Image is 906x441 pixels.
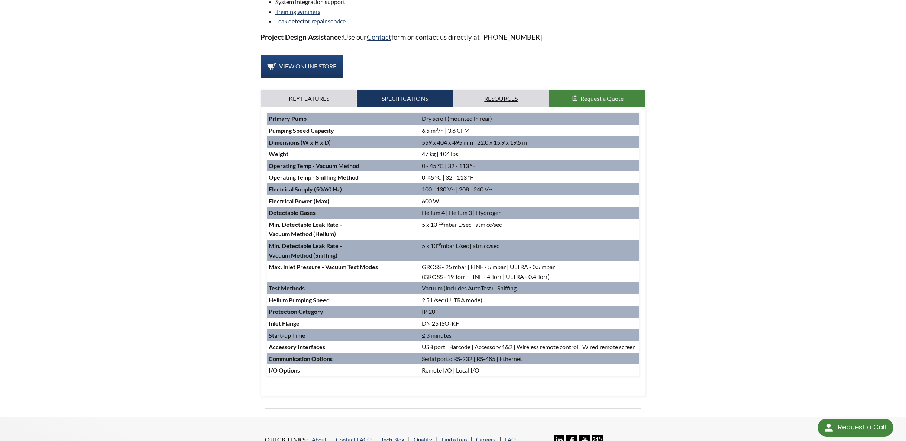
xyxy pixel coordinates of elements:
[261,32,645,43] p: Use our form or contact us directly at [PHONE_NUMBER]
[267,195,420,207] td: Electrical Power (Max)
[267,294,420,306] td: Helium Pumping Speed
[453,90,549,107] a: Resources
[267,341,420,353] td: Accessory Interfaces
[420,240,639,261] td: 5 x 10 mbar L/sec | atm cc/sec
[267,318,420,329] td: Inlet Flange
[420,136,639,148] td: 559 x 404 x 495 mm | 22.0 x 15.9 x 19.5 in
[420,148,639,160] td: 47 kg | 104 lbs
[367,33,391,41] a: Contact
[275,17,346,25] a: Leak detector repair service
[420,125,639,136] td: 6.5 m /h | 3.8 CFM
[420,261,639,282] td: GROSS - 25 mbar | FINE - 5 mbar | ULTRA - 0.5 mbar (GROSS - 19 Torr | FINE - 4 Torr | ULTRA - 0.4...
[436,126,438,132] sup: 3
[420,306,639,318] td: IP 20
[267,148,420,160] td: Weight
[549,90,645,107] button: Request a Quote
[267,364,420,376] td: I/O Options
[267,353,420,365] td: Communication Options
[437,241,441,247] sup: -9
[420,219,639,240] td: 5 x 10 mbar L/sec | atm cc/sec
[267,160,420,172] td: Operating Temp - Vacuum Method
[267,171,420,183] td: Operating Temp - Sniffing Method
[437,220,444,226] sup: -12
[420,353,639,365] td: Serial ports: RS-232 | RS-485 | Ethernet
[818,419,893,437] div: Request a Call
[261,90,357,107] a: Key Features
[580,95,624,102] span: Request a Quote
[357,90,453,107] a: Specifications
[420,341,639,353] td: USB port | Barcode | Accessory 1&2 | Wireless remote control | Wired remote screen
[267,306,420,318] td: Protection Category
[261,55,343,78] a: View Online Store
[267,183,420,195] td: Electrical Supply (50/60 Hz)
[420,294,639,306] td: 2.5 L/sec (ULTRA mode)
[261,33,343,41] strong: Project Design Assistance:
[420,364,639,376] td: Remote I/O | Local I/O
[420,282,639,294] td: Vacuum (includes AutoTest) | Sniffing
[420,318,639,329] td: DN 25 ISO-KF
[279,62,336,70] span: View Online Store
[420,171,639,183] td: 0-45 °C | 32 - 113 °F
[267,219,420,240] td: Min. Detectable Leak Rate - Vacuum Method (Helium)
[267,240,420,261] td: Min. Detectable Leak Rate - Vacuum Method (Sniffing)
[420,207,639,219] td: Helium 4 | Helium 3 | Hydrogen
[267,136,420,148] td: Dimensions (W x H x D)
[823,422,835,434] img: round button
[420,113,639,125] td: Dry scroll (mounted in rear)
[267,329,420,341] td: Start-up Time
[267,207,420,219] td: Detectable Gases
[420,329,639,341] td: ≤ 3 minutes
[267,113,420,125] td: Primary Pump
[267,282,420,294] td: Test Methods
[275,8,320,15] a: Training seminars
[420,183,639,195] td: 100 - 130 V~ | 208 - 240 V~
[420,160,639,172] td: 0 - 45 °C | 32 - 113 °F
[267,125,420,136] td: Pumping Speed Capacity
[420,195,639,207] td: 600 W
[838,419,886,436] div: Request a Call
[267,261,420,282] td: Max. Inlet Pressure - Vacuum Test Modes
